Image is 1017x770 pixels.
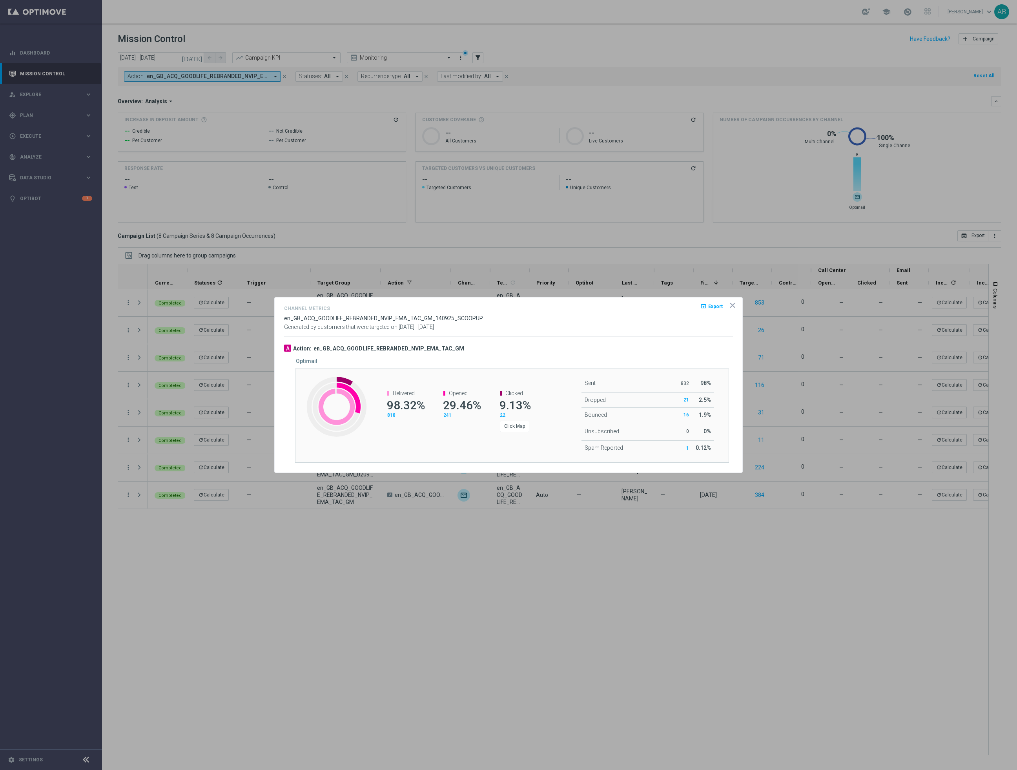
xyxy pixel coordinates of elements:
span: 0% [704,428,711,434]
span: 2.5% [699,397,711,403]
h3: Action: [293,345,312,352]
span: 98% [700,380,711,386]
span: 29.46% [443,398,481,412]
span: 21 [683,397,689,403]
opti-icon: icon [729,301,736,309]
i: open_in_browser [700,303,707,309]
p: 832 [673,380,689,387]
span: 1 [686,445,689,451]
span: Dropped [585,397,606,403]
h3: en_GB_ACQ_GOODLIFE_REBRANDED_NVIP_EMA_TAC_GM [313,345,464,352]
span: 818 [387,412,395,418]
button: open_in_browser Export [700,301,724,311]
span: 9.13% [499,398,531,412]
span: Sent [585,380,596,386]
span: 0.12% [696,445,711,451]
span: Unsubscribed [585,428,619,434]
h5: Optimail [296,358,317,364]
span: Bounced [585,412,607,418]
span: [DATE] - [DATE] [399,324,434,330]
span: Clicked [505,390,523,396]
span: en_GB_ACQ_GOODLIFE_REBRANDED_NVIP_EMA_TAC_GM_140925_SCOOPUP [284,315,483,321]
span: 16 [683,412,689,418]
h4: Channel Metrics [284,306,330,311]
span: Generated by customers that were targeted on [284,324,397,330]
div: A [284,345,291,352]
p: 0 [673,428,689,434]
span: 1.9% [699,412,711,418]
span: 241 [443,412,452,418]
span: 98.32% [387,398,425,412]
span: 22 [500,412,505,418]
span: Opened [449,390,468,396]
span: Spam Reported [585,445,623,451]
span: Delivered [393,390,415,396]
span: Export [708,303,723,309]
button: Click Map [500,421,529,432]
